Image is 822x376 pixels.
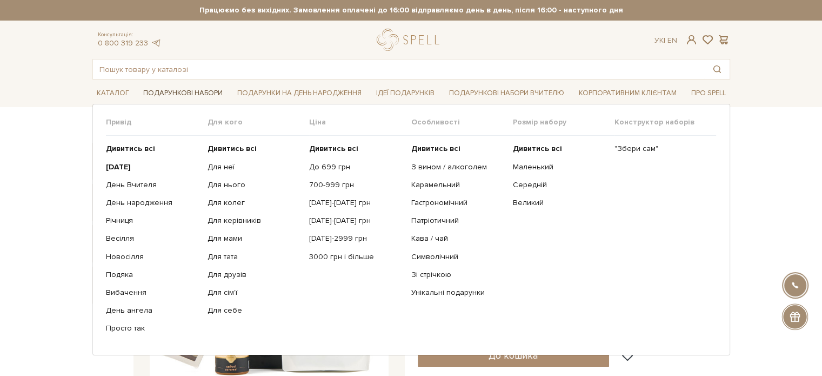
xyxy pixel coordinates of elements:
[208,144,301,154] a: Дивитись всі
[98,38,148,48] a: 0 800 319 233
[208,180,301,190] a: Для нього
[208,117,309,127] span: Для кого
[513,198,606,208] a: Великий
[411,288,504,298] a: Унікальні подарунки
[309,198,403,208] a: [DATE]-[DATE] грн
[411,144,504,154] a: Дивитись всі
[208,198,301,208] a: Для колег
[208,216,301,226] a: Для керівників
[151,38,162,48] a: telegram
[309,162,403,172] a: До 699 грн
[106,162,199,172] a: [DATE]
[106,162,131,171] b: [DATE]
[233,85,366,102] a: Подарунки на День народження
[489,349,538,361] span: До кошика
[309,144,403,154] a: Дивитись всі
[705,60,730,79] button: Пошук товару у каталозі
[411,252,504,262] a: Символічний
[309,180,403,190] a: 700-999 грн
[372,85,439,102] a: Ідеї подарунків
[106,198,199,208] a: День народження
[106,270,199,280] a: Подяка
[208,288,301,298] a: Для сім'ї
[92,85,133,102] a: Каталог
[92,104,730,355] div: Каталог
[106,117,208,127] span: Привід
[309,252,403,262] a: 3000 грн і більше
[411,117,512,127] span: Особливості
[411,216,504,226] a: Патріотичний
[309,234,403,243] a: [DATE]-2999 грн
[106,324,199,333] a: Просто так
[106,216,199,226] a: Річниця
[513,144,562,153] b: Дивитись всі
[664,36,665,45] span: |
[106,234,199,243] a: Весілля
[445,84,569,102] a: Подарункові набори Вчителю
[411,144,460,153] b: Дивитись всі
[106,306,199,315] a: День ангела
[208,144,257,153] b: Дивитись всі
[106,144,155,153] b: Дивитись всі
[106,180,199,190] a: День Вчителя
[418,345,610,367] button: До кошика
[411,234,504,243] a: Кава / чай
[309,216,403,226] a: [DATE]-[DATE] грн
[98,31,162,38] span: Консультація:
[574,85,681,102] a: Корпоративним клієнтам
[139,85,227,102] a: Подарункові набори
[411,180,504,190] a: Карамельний
[208,306,301,315] a: Для себе
[513,180,606,190] a: Середній
[93,60,705,79] input: Пошук товару у каталозі
[513,162,606,172] a: Маленький
[411,162,504,172] a: З вином / алкоголем
[208,270,301,280] a: Для друзів
[208,252,301,262] a: Для тата
[92,5,730,15] strong: Працюємо без вихідних. Замовлення оплачені до 16:00 відправляємо день в день, після 16:00 - насту...
[208,162,301,172] a: Для неї
[411,270,504,280] a: Зі стрічкою
[686,85,730,102] a: Про Spell
[106,144,199,154] a: Дивитись всі
[614,144,708,154] a: "Збери сам"
[208,234,301,243] a: Для мами
[309,144,358,153] b: Дивитись всі
[667,36,677,45] a: En
[614,117,716,127] span: Конструктор наборів
[106,288,199,298] a: Вибачення
[654,36,677,45] div: Ук
[411,198,504,208] a: Гастрономічний
[106,252,199,262] a: Новосілля
[513,144,606,154] a: Дивитись всі
[309,117,411,127] span: Ціна
[377,29,444,51] a: logo
[513,117,614,127] span: Розмір набору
